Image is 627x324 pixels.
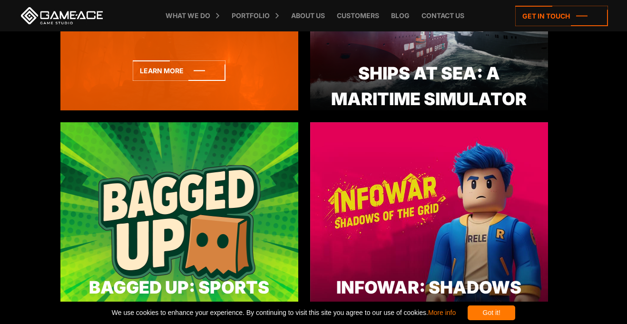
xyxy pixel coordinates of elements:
a: Get in touch [515,6,608,26]
span: We use cookies to enhance your experience. By continuing to visit this site you agree to our use ... [112,305,456,320]
a: More info [428,309,456,316]
div: Ships At Sea: A Maritime Simulator [310,60,548,112]
a: Learn more [133,60,225,81]
div: Got it! [468,305,515,320]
